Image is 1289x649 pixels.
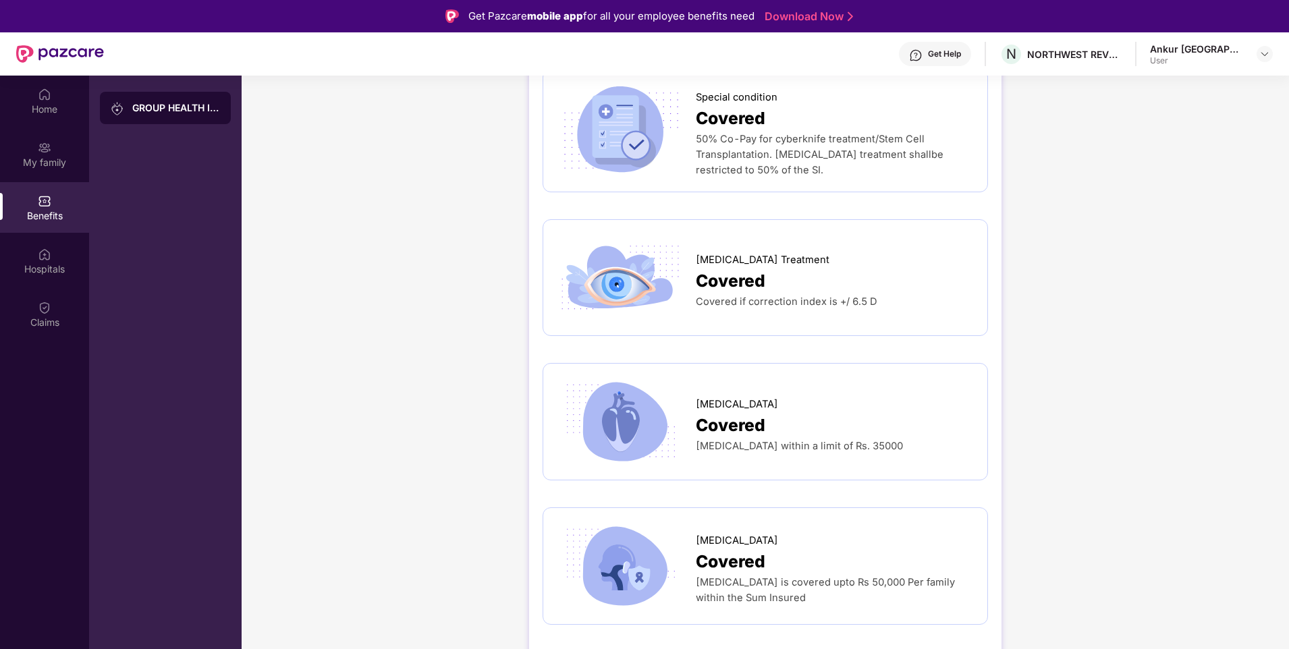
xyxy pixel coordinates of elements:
span: [MEDICAL_DATA] [696,533,778,548]
span: Special condition [696,90,777,105]
img: Logo [445,9,459,23]
span: 50% Co-Pay for cyberknife treatment/Stem Cell Transplantation. [MEDICAL_DATA] treatment shallbe r... [696,133,943,176]
img: svg+xml;base64,PHN2ZyBpZD0iRHJvcGRvd24tMzJ4MzIiIHhtbG5zPSJodHRwOi8vd3d3LnczLm9yZy8yMDAwL3N2ZyIgd2... [1259,49,1270,59]
span: Covered [696,548,765,575]
span: [MEDICAL_DATA] Treatment [696,252,829,268]
img: svg+xml;base64,PHN2ZyBpZD0iSG9zcGl0YWxzIiB4bWxucz0iaHR0cDovL3d3dy53My5vcmcvMjAwMC9zdmciIHdpZHRoPS... [38,248,51,261]
span: [MEDICAL_DATA] within a limit of Rs. 35000 [696,440,903,452]
img: svg+xml;base64,PHN2ZyBpZD0iSG9tZSIgeG1sbnM9Imh0dHA6Ly93d3cudzMub3JnLzIwMDAvc3ZnIiB3aWR0aD0iMjAiIG... [38,88,51,101]
span: Covered [696,268,765,294]
span: Covered if correction index is +/ 6.5 D [696,295,877,308]
img: icon [557,233,684,322]
div: NORTHWEST REVENUE CYCLE MANAGEMENT PRIVATE LIMITED [1027,48,1122,61]
div: User [1150,55,1244,66]
span: Covered [696,412,765,439]
img: svg+xml;base64,PHN2ZyBpZD0iQ2xhaW0iIHhtbG5zPSJodHRwOi8vd3d3LnczLm9yZy8yMDAwL3N2ZyIgd2lkdGg9IjIwIi... [38,301,51,314]
img: icon [557,521,684,611]
img: Stroke [848,9,853,24]
div: Get Help [928,49,961,59]
div: GROUP HEALTH INSURANCE [132,101,220,115]
img: svg+xml;base64,PHN2ZyB3aWR0aD0iMjAiIGhlaWdodD0iMjAiIHZpZXdCb3g9IjAgMCAyMCAyMCIgZmlsbD0ibm9uZSIgeG... [38,141,51,154]
img: icon [557,86,684,175]
img: svg+xml;base64,PHN2ZyBpZD0iSGVscC0zMngzMiIgeG1sbnM9Imh0dHA6Ly93d3cudzMub3JnLzIwMDAvc3ZnIiB3aWR0aD... [909,49,923,62]
span: N [1006,46,1016,62]
span: [MEDICAL_DATA] is covered upto Rs 50,000 Per family within the Sum Insured [696,576,955,604]
div: Ankur [GEOGRAPHIC_DATA] [1150,43,1244,55]
a: Download Now [765,9,849,24]
div: Get Pazcare for all your employee benefits need [468,8,755,24]
img: svg+xml;base64,PHN2ZyBpZD0iQmVuZWZpdHMiIHhtbG5zPSJodHRwOi8vd3d3LnczLm9yZy8yMDAwL3N2ZyIgd2lkdGg9Ij... [38,194,51,208]
img: New Pazcare Logo [16,45,104,63]
img: svg+xml;base64,PHN2ZyB3aWR0aD0iMjAiIGhlaWdodD0iMjAiIHZpZXdCb3g9IjAgMCAyMCAyMCIgZmlsbD0ibm9uZSIgeG... [111,102,124,115]
strong: mobile app [527,9,583,22]
span: [MEDICAL_DATA] [696,397,778,412]
img: icon [557,377,684,466]
span: Covered [696,105,765,132]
